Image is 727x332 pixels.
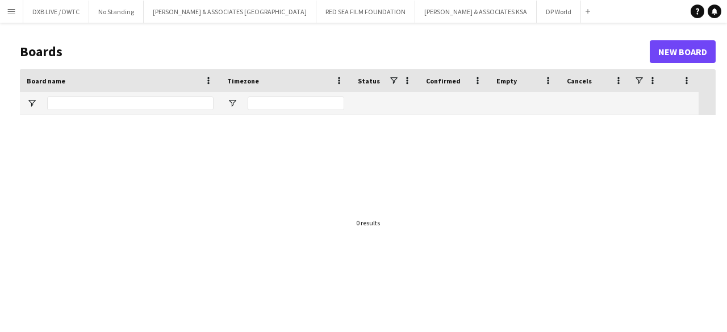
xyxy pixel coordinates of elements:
button: Open Filter Menu [227,98,237,108]
div: 0 results [356,218,380,227]
button: DXB LIVE / DWTC [23,1,89,23]
button: No Standing [89,1,144,23]
a: New Board [650,40,716,63]
span: Cancels [567,77,592,85]
button: [PERSON_NAME] & ASSOCIATES KSA [415,1,537,23]
span: Confirmed [426,77,461,85]
h1: Boards [20,43,650,60]
input: Timezone Filter Input [248,96,344,110]
button: Open Filter Menu [27,98,37,108]
button: DP World [537,1,581,23]
span: Board name [27,77,65,85]
span: Empty [496,77,517,85]
button: [PERSON_NAME] & ASSOCIATES [GEOGRAPHIC_DATA] [144,1,316,23]
input: Board name Filter Input [47,96,214,110]
span: Timezone [227,77,259,85]
span: Status [358,77,380,85]
button: RED SEA FILM FOUNDATION [316,1,415,23]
